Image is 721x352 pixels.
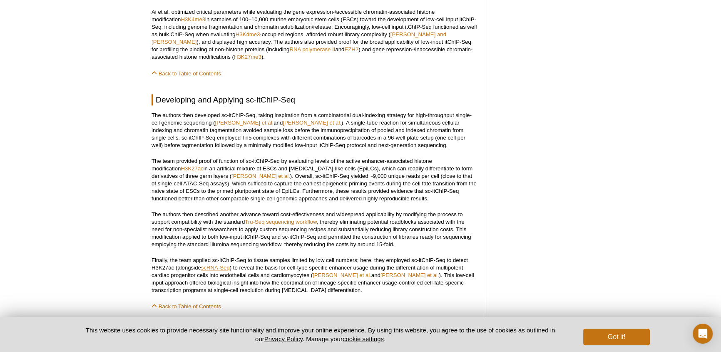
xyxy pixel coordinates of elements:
[289,46,335,52] a: RNA polymerase II
[380,272,439,278] a: [PERSON_NAME] et al.
[236,31,260,37] a: H3K4me3
[152,303,221,310] a: Back to Table of Contents
[152,94,477,105] h2: Developing and Applying sc-itChIP-Seq
[152,112,477,149] p: The authors then developed sc-itChIP-Seq, taking inspiration from a combinatorial dual-indexing s...
[201,265,230,271] a: scRNA-Seq
[231,173,290,179] a: [PERSON_NAME] et al.
[181,16,205,22] a: H3K4me3
[71,326,569,343] p: This website uses cookies to provide necessary site functionality and improve your online experie...
[583,329,650,345] button: Got it!
[152,8,477,61] p: Ai et al. optimized critical parameters while evaluating the gene expression-/accessible chromati...
[343,335,384,342] button: cookie settings
[245,219,317,225] a: Tru-Seq sequencing workflow
[234,54,261,60] a: H3K27me3
[215,120,273,126] a: [PERSON_NAME] et al.
[313,272,371,278] a: [PERSON_NAME] et al.
[344,46,358,52] a: EZH2
[152,157,477,202] p: The team provided proof of function of sc-itChIP-Seq by evaluating levels of the active enhancer-...
[264,335,303,342] a: Privacy Policy
[283,120,341,126] a: [PERSON_NAME] et al.
[181,165,203,172] a: H3K27ac
[693,324,713,344] div: Open Intercom Messenger
[152,211,477,248] p: The authors then described another advance toward cost-effectiveness and widespread applicability...
[152,257,477,294] p: Finally, the team applied sc-itChIP-Seq to tissue samples limited by low cell numbers; here, they...
[152,70,221,77] a: Back to Table of Contents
